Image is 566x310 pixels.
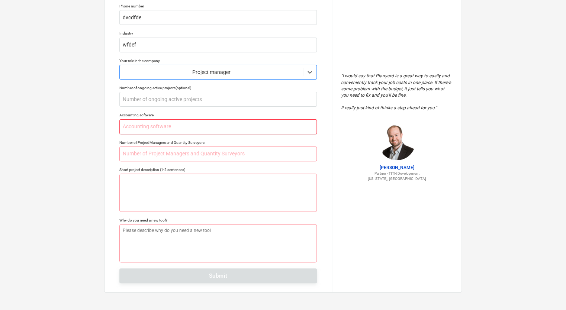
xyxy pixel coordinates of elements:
[119,38,317,52] input: Industry
[341,165,453,171] p: [PERSON_NAME]
[119,146,317,161] input: Number of Project Managers and Quantity Surveyors
[378,123,415,160] img: Jordan Cohen
[119,140,317,145] div: Number of Project Managers and Quantity Surveyors
[341,171,453,176] p: Partner - TITN Development
[119,167,317,172] div: Short project description (1-2 sentences)
[119,218,317,223] div: Why do you need a new tool?
[341,73,453,111] p: " I would say that Planyard is a great way to easily and conveniently track your job costs in one...
[119,31,317,36] div: Industry
[341,176,453,181] p: [US_STATE], [GEOGRAPHIC_DATA]
[119,113,317,117] div: Accounting software
[119,4,317,9] div: Phone number
[119,10,317,25] input: Your phone number
[119,92,317,107] input: Number of ongoing active projects
[119,58,317,63] div: Your role in the company
[119,85,317,90] div: Number of ongoing active projects (optional)
[119,119,317,134] input: Accounting software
